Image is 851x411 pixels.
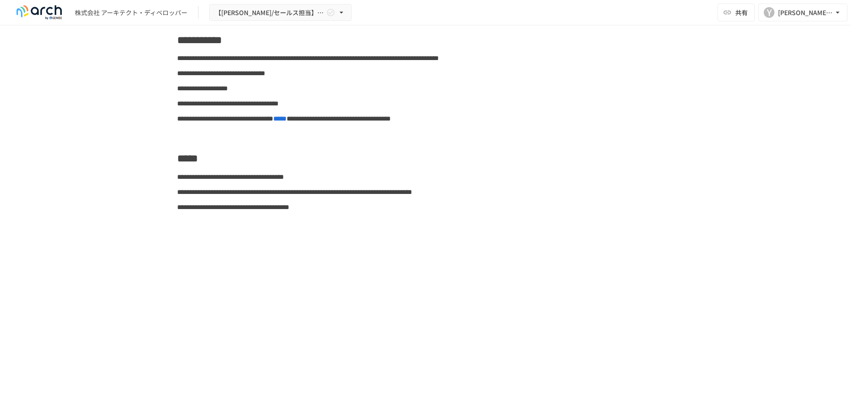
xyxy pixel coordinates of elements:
[778,7,833,18] div: [PERSON_NAME][EMAIL_ADDRESS][DOMAIN_NAME]
[764,7,774,18] div: Y
[11,5,68,20] img: logo-default@2x-9cf2c760.svg
[75,8,187,17] div: 株式会社 アーキテクト・ディベロッパー
[209,4,352,21] button: 【[PERSON_NAME]/セールス担当】株式会社 アーキテクト・ディベロッパー様_初期設定サポート
[735,8,748,17] span: 共有
[215,7,324,18] span: 【[PERSON_NAME]/セールス担当】株式会社 アーキテクト・ディベロッパー様_初期設定サポート
[758,4,847,21] button: Y[PERSON_NAME][EMAIL_ADDRESS][DOMAIN_NAME]
[717,4,755,21] button: 共有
